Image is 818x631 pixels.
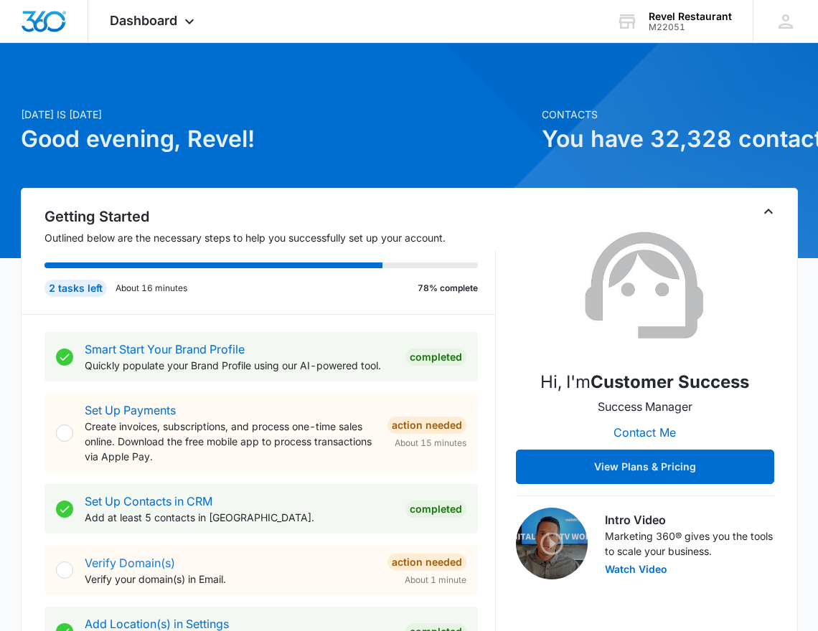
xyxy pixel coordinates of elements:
img: Customer Success [573,214,717,358]
p: About 16 minutes [116,282,187,295]
div: Completed [405,500,466,518]
button: Watch Video [605,564,667,574]
p: Create invoices, subscriptions, and process one-time sales online. Download the free mobile app t... [85,419,376,464]
h2: Getting Started [44,206,496,227]
p: [DATE] is [DATE] [21,107,533,122]
h3: Intro Video [605,511,774,528]
div: account id [649,22,732,32]
span: About 1 minute [405,574,466,587]
a: Set Up Contacts in CRM [85,494,212,508]
span: About 15 minutes [395,437,466,450]
div: 2 tasks left [44,280,107,297]
p: 78% complete [418,282,478,295]
div: Action Needed [387,554,466,571]
a: Verify Domain(s) [85,556,175,570]
div: account name [649,11,732,22]
strong: Customer Success [591,371,749,392]
a: Set Up Payments [85,403,176,417]
p: Marketing 360® gives you the tools to scale your business. [605,528,774,559]
h1: Good evening, Revel! [21,122,533,156]
button: View Plans & Pricing [516,450,774,484]
div: Completed [405,348,466,366]
p: Success Manager [598,398,692,415]
button: Toggle Collapse [760,203,777,220]
p: Hi, I'm [540,369,749,395]
img: Intro Video [516,508,588,579]
p: Quickly populate your Brand Profile using our AI-powered tool. [85,358,394,373]
p: Outlined below are the necessary steps to help you successfully set up your account. [44,230,496,245]
span: Dashboard [110,13,177,28]
p: Add at least 5 contacts in [GEOGRAPHIC_DATA]. [85,510,394,525]
h1: You have 32,328 contacts [542,122,798,156]
a: Smart Start Your Brand Profile [85,342,245,356]
a: Add Location(s) in Settings [85,617,229,631]
div: Action Needed [387,417,466,434]
p: Contacts [542,107,798,122]
p: Verify your domain(s) in Email. [85,571,376,587]
button: Contact Me [599,415,690,450]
